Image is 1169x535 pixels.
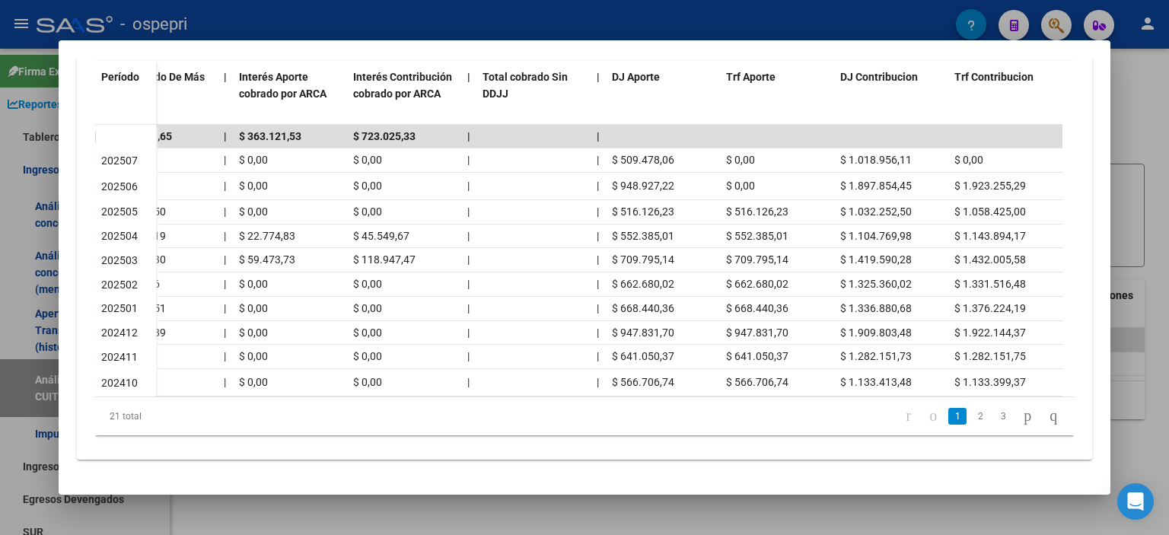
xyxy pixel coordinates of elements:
[239,205,268,218] span: $ 0,00
[467,253,470,266] span: |
[597,71,600,83] span: |
[353,253,416,266] span: $ 118.947,47
[994,408,1012,425] a: 3
[840,154,912,166] span: $ 1.018.956,11
[954,278,1026,290] span: $ 1.331.516,48
[726,71,776,83] span: Trf Aporte
[101,377,138,389] span: 202410
[224,278,226,290] span: |
[224,253,226,266] span: |
[353,302,382,314] span: $ 0,00
[239,350,268,362] span: $ 0,00
[840,253,912,266] span: $ 1.419.590,28
[224,180,226,192] span: |
[900,408,919,425] a: go to first page
[239,326,268,339] span: $ 0,00
[224,205,226,218] span: |
[726,278,788,290] span: $ 662.680,02
[597,376,599,388] span: |
[840,350,912,362] span: $ 1.282.151,73
[612,302,674,314] span: $ 668.440,36
[597,130,600,142] span: |
[101,230,138,242] span: 202504
[239,71,326,100] span: Interés Aporte cobrado por ARCA
[101,351,138,363] span: 202411
[612,154,674,166] span: $ 509.478,06
[726,205,788,218] span: $ 516.126,23
[969,403,992,429] li: page 2
[726,350,788,362] span: $ 641.050,37
[467,230,470,242] span: |
[597,154,599,166] span: |
[239,376,268,388] span: $ 0,00
[224,154,226,166] span: |
[101,279,138,291] span: 202502
[353,130,416,142] span: $ 723.025,33
[110,71,205,83] span: Transferido De Más
[353,71,452,100] span: Interés Contribución cobrado por ARCA
[840,230,912,242] span: $ 1.104.769,98
[1043,408,1064,425] a: go to last page
[720,61,834,128] datatable-header-cell: Trf Aporte
[224,376,226,388] span: |
[954,71,1034,83] span: Trf Contribucion
[483,71,568,100] span: Total cobrado Sin DDJJ
[467,302,470,314] span: |
[467,278,470,290] span: |
[840,180,912,192] span: $ 1.897.854,45
[95,61,156,125] datatable-header-cell: Período
[467,350,470,362] span: |
[726,326,788,339] span: $ 947.831,70
[971,408,989,425] a: 2
[612,326,674,339] span: $ 947.831,70
[224,350,226,362] span: |
[954,253,1026,266] span: $ 1.432.005,58
[101,302,138,314] span: 202501
[1117,483,1154,520] div: Open Intercom Messenger
[612,376,674,388] span: $ 566.706,74
[948,61,1062,128] datatable-header-cell: Trf Contribucion
[612,253,674,266] span: $ 709.795,14
[840,71,918,83] span: DJ Contribucion
[467,154,470,166] span: |
[954,376,1026,388] span: $ 1.133.399,37
[597,230,599,242] span: |
[476,61,591,128] datatable-header-cell: Total cobrado Sin DDJJ
[101,205,138,218] span: 202505
[954,302,1026,314] span: $ 1.376.224,19
[224,326,226,339] span: |
[597,302,599,314] span: |
[353,326,382,339] span: $ 0,00
[239,302,268,314] span: $ 0,00
[726,376,788,388] span: $ 566.706,74
[612,230,674,242] span: $ 552.385,01
[840,326,912,339] span: $ 1.909.803,48
[954,230,1026,242] span: $ 1.143.894,17
[239,230,295,242] span: $ 22.774,83
[612,278,674,290] span: $ 662.680,02
[101,254,138,266] span: 202503
[1017,408,1038,425] a: go to next page
[347,61,461,128] datatable-header-cell: Interés Contribución cobrado por ARCA
[834,61,948,128] datatable-header-cell: DJ Contribucion
[353,180,382,192] span: $ 0,00
[461,61,476,128] datatable-header-cell: |
[101,154,138,167] span: 202507
[467,130,470,142] span: |
[922,408,944,425] a: go to previous page
[101,71,139,83] span: Período
[467,376,470,388] span: |
[353,278,382,290] span: $ 0,00
[954,326,1026,339] span: $ 1.922.144,37
[224,230,226,242] span: |
[948,408,967,425] a: 1
[233,61,347,128] datatable-header-cell: Interés Aporte cobrado por ARCA
[954,205,1026,218] span: $ 1.058.425,00
[726,302,788,314] span: $ 668.440,36
[840,302,912,314] span: $ 1.336.880,68
[612,205,674,218] span: $ 516.126,23
[726,230,788,242] span: $ 552.385,01
[239,278,268,290] span: $ 0,00
[726,180,755,192] span: $ 0,00
[612,71,660,83] span: DJ Aporte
